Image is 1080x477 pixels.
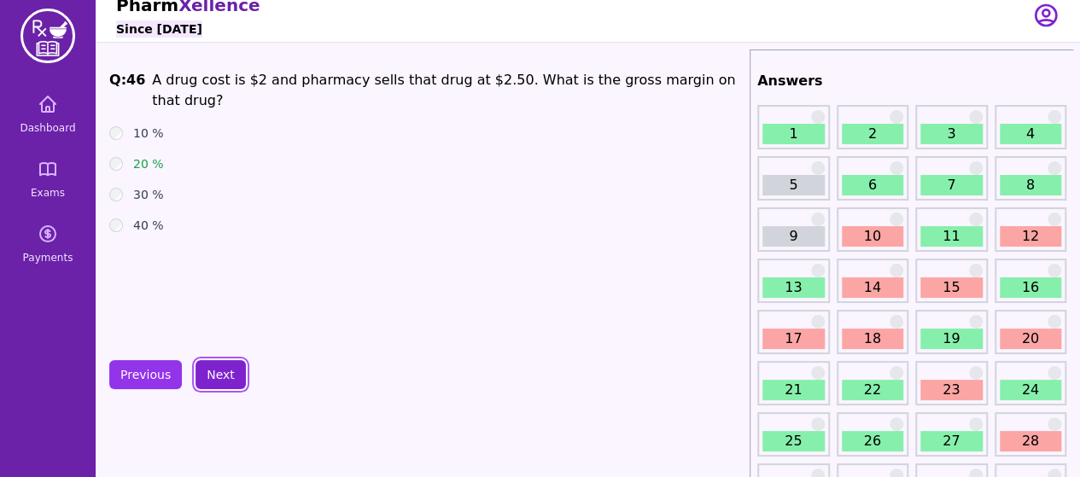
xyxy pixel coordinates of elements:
[23,251,73,265] span: Payments
[920,431,983,451] a: 27
[133,125,164,142] label: 10 %
[133,186,164,203] label: 30 %
[133,155,164,172] label: 20 %
[152,70,743,111] h1: A drug cost is $2 and pharmacy sells that drug at $2.50. What is the gross margin on that drug?
[762,277,825,298] a: 13
[762,431,825,451] a: 25
[20,121,75,135] span: Dashboard
[31,186,65,200] span: Exams
[762,380,825,400] a: 21
[1000,329,1062,349] a: 20
[842,124,904,144] a: 2
[920,329,983,349] a: 19
[1000,124,1062,144] a: 4
[842,329,904,349] a: 18
[1000,380,1062,400] a: 24
[196,360,246,389] button: Next
[762,175,825,195] a: 5
[7,148,89,210] a: Exams
[842,277,904,298] a: 14
[762,226,825,247] a: 9
[920,277,983,298] a: 15
[7,213,89,275] a: Payments
[757,71,1066,91] h2: Answers
[1000,226,1062,247] a: 12
[1000,277,1062,298] a: 16
[109,70,145,111] h1: Q: 46
[762,329,825,349] a: 17
[7,84,89,145] a: Dashboard
[20,9,75,63] img: PharmXellence Logo
[920,380,983,400] a: 23
[116,20,202,38] h6: Since [DATE]
[920,226,983,247] a: 11
[842,431,904,451] a: 26
[920,175,983,195] a: 7
[1000,175,1062,195] a: 8
[842,380,904,400] a: 22
[1000,431,1062,451] a: 28
[920,124,983,144] a: 3
[842,226,904,247] a: 10
[842,175,904,195] a: 6
[133,217,164,234] label: 40 %
[109,360,182,389] button: Previous
[762,124,825,144] a: 1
